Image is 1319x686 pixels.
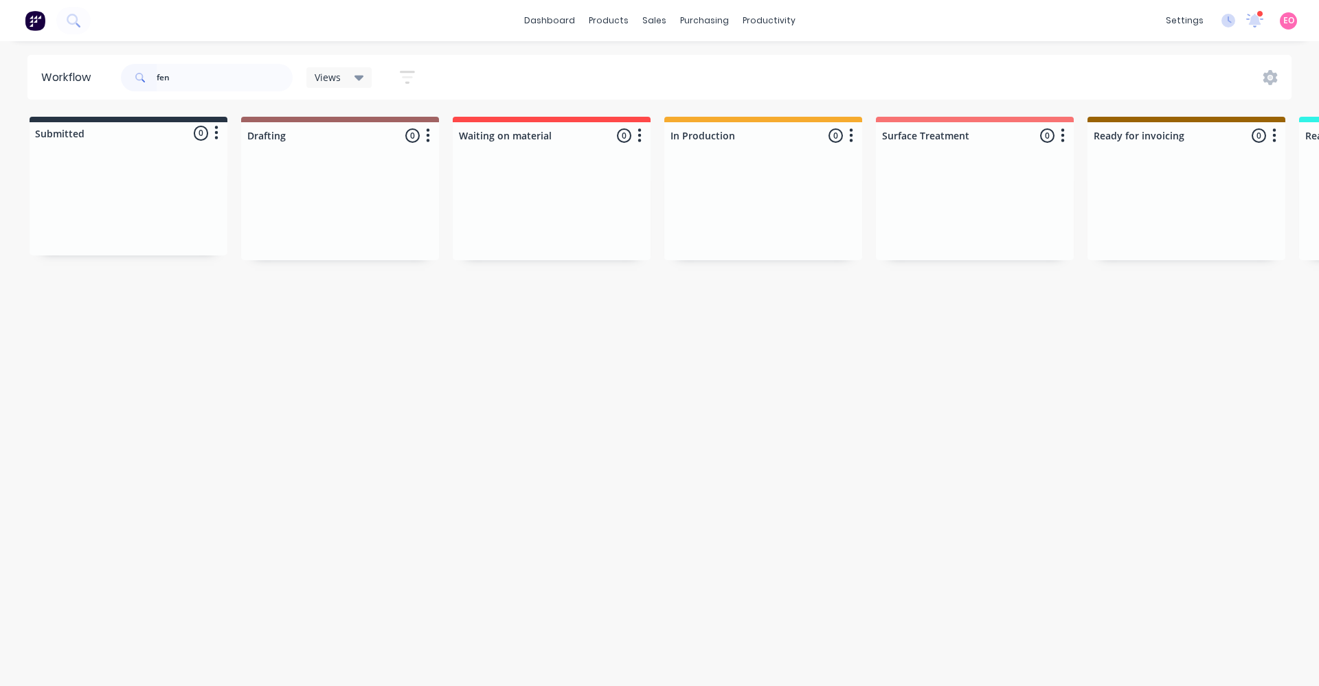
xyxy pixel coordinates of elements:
span: EO [1283,14,1294,27]
div: productivity [736,10,802,31]
div: purchasing [673,10,736,31]
div: settings [1159,10,1210,31]
div: sales [635,10,673,31]
div: Workflow [41,69,98,86]
div: products [582,10,635,31]
a: dashboard [517,10,582,31]
input: Search for orders... [157,64,293,91]
img: Factory [25,10,45,31]
span: Views [315,70,341,84]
